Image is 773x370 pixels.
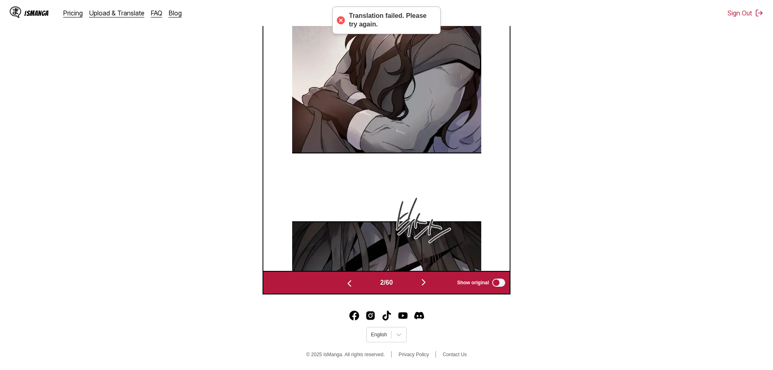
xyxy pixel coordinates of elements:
[492,279,505,287] input: Show original
[10,6,21,18] img: IsManga Logo
[10,6,63,19] a: IsManga LogoIsManga
[349,311,359,320] img: IsManga Facebook
[89,9,144,17] a: Upload & Translate
[366,311,375,320] a: Instagram
[457,280,489,286] span: Show original
[443,352,467,357] a: Contact Us
[398,352,429,357] a: Privacy Policy
[728,9,763,17] button: Sign Out
[371,332,372,338] input: Select language
[380,279,393,286] span: 2 / 60
[382,311,392,320] img: IsManga TikTok
[414,311,424,320] img: IsManga Discord
[63,9,83,17] a: Pricing
[306,352,385,357] span: © 2025 IsManga. All rights reserved.
[414,311,424,320] a: Discord
[398,311,408,320] img: IsManga YouTube
[349,311,359,320] a: Facebook
[366,311,375,320] img: IsManga Instagram
[24,9,49,17] div: IsManga
[755,9,763,17] img: Sign out
[349,12,432,29] div: Translation failed. Please try again.
[382,311,392,320] a: TikTok
[398,311,408,320] a: Youtube
[151,9,162,17] a: FAQ
[169,9,182,17] a: Blog
[345,279,354,288] img: Previous page
[419,277,428,287] img: Next page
